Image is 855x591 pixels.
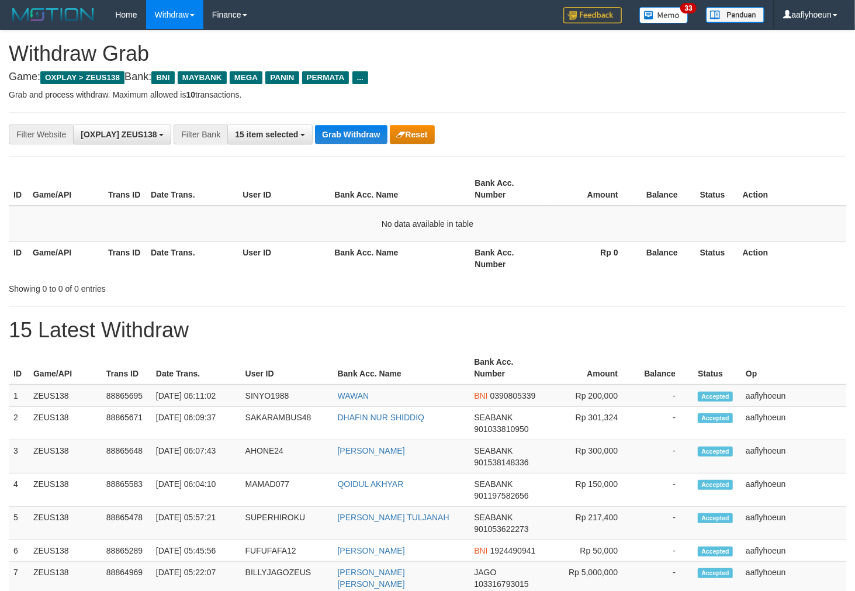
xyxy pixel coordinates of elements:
th: User ID [241,351,333,385]
span: Accepted [698,513,733,523]
td: [DATE] 06:04:10 [151,474,241,507]
span: BNI [474,546,487,555]
span: Copy 901053622273 to clipboard [474,524,528,534]
td: 88865583 [102,474,151,507]
td: - [635,440,693,474]
span: OXPLAY > ZEUS138 [40,71,124,84]
span: SEABANK [474,446,513,455]
td: aaflyhoeun [741,474,846,507]
td: Rp 300,000 [548,440,635,474]
th: Bank Acc. Name [330,241,470,275]
th: Bank Acc. Number [470,241,546,275]
th: Date Trans. [146,241,238,275]
a: [PERSON_NAME] [338,446,405,455]
span: SEABANK [474,479,513,489]
td: aaflyhoeun [741,407,846,440]
th: Balance [635,351,693,385]
button: Grab Withdraw [315,125,387,144]
td: 1 [9,385,29,407]
h1: Withdraw Grab [9,42,846,65]
td: - [635,507,693,540]
th: Amount [546,172,636,206]
th: User ID [238,172,330,206]
td: 88865478 [102,507,151,540]
div: Filter Bank [174,125,227,144]
img: MOTION_logo.png [9,6,98,23]
span: SEABANK [474,413,513,422]
h4: Game: Bank: [9,71,846,83]
button: Reset [390,125,435,144]
th: Bank Acc. Name [330,172,470,206]
span: 15 item selected [235,130,298,139]
th: Rp 0 [546,241,636,275]
td: 2 [9,407,29,440]
span: MAYBANK [178,71,227,84]
span: BNI [151,71,174,84]
td: [DATE] 06:09:37 [151,407,241,440]
span: Copy 901033810950 to clipboard [474,424,528,434]
span: Accepted [698,547,733,557]
span: Accepted [698,568,733,578]
span: MEGA [230,71,263,84]
td: 4 [9,474,29,507]
td: FUFUFAFA12 [241,540,333,562]
th: Balance [636,172,695,206]
td: ZEUS138 [29,385,102,407]
th: Trans ID [102,351,151,385]
td: Rp 150,000 [548,474,635,507]
th: Status [695,241,738,275]
th: Date Trans. [146,172,238,206]
img: Feedback.jpg [563,7,622,23]
th: User ID [238,241,330,275]
td: SINYO1988 [241,385,333,407]
th: Game/API [28,241,103,275]
span: Copy 103316793015 to clipboard [474,579,528,589]
td: aaflyhoeun [741,385,846,407]
td: SUPERHIROKU [241,507,333,540]
span: JAGO [474,568,496,577]
td: ZEUS138 [29,474,102,507]
td: aaflyhoeun [741,507,846,540]
th: ID [9,241,28,275]
td: [DATE] 05:45:56 [151,540,241,562]
span: 33 [680,3,696,13]
span: Copy 1924490941 to clipboard [490,546,536,555]
td: ZEUS138 [29,407,102,440]
td: aaflyhoeun [741,540,846,562]
a: [PERSON_NAME] [338,546,405,555]
td: Rp 301,324 [548,407,635,440]
span: Copy 901538148336 to clipboard [474,458,528,467]
td: MAMAD077 [241,474,333,507]
td: 88865648 [102,440,151,474]
th: Game/API [28,172,103,206]
td: - [635,407,693,440]
td: aaflyhoeun [741,440,846,474]
th: ID [9,172,28,206]
span: Copy 901197582656 to clipboard [474,491,528,500]
td: [DATE] 06:07:43 [151,440,241,474]
td: AHONE24 [241,440,333,474]
td: 5 [9,507,29,540]
td: - [635,474,693,507]
th: Trans ID [103,241,146,275]
td: [DATE] 05:57:21 [151,507,241,540]
th: Status [695,172,738,206]
a: WAWAN [338,391,369,400]
h1: 15 Latest Withdraw [9,319,846,342]
strong: 10 [186,90,195,99]
td: No data available in table [9,206,846,242]
button: 15 item selected [227,125,313,144]
td: 88865671 [102,407,151,440]
a: QOIDUL AKHYAR [338,479,404,489]
span: Accepted [698,447,733,457]
td: - [635,385,693,407]
td: 6 [9,540,29,562]
span: Accepted [698,392,733,402]
th: Bank Acc. Name [333,351,470,385]
span: Copy 0390805339 to clipboard [490,391,536,400]
td: 88865289 [102,540,151,562]
th: Game/API [29,351,102,385]
th: ID [9,351,29,385]
span: Accepted [698,480,733,490]
a: [PERSON_NAME] TULJANAH [338,513,449,522]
